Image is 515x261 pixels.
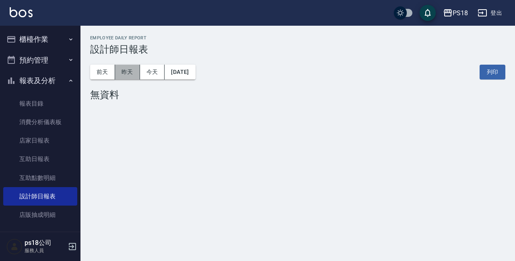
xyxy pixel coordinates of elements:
[3,187,77,206] a: 設計師日報表
[474,6,505,20] button: 登出
[90,89,505,100] div: 無資料
[440,5,471,21] button: PS18
[140,65,165,80] button: 今天
[420,5,436,21] button: save
[165,65,195,80] button: [DATE]
[90,44,505,55] h3: 設計師日報表
[3,227,77,248] button: 客戶管理
[115,65,140,80] button: 昨天
[3,29,77,50] button: 櫃檯作業
[453,8,468,18] div: PS18
[90,35,505,41] h2: Employee Daily Report
[3,150,77,168] a: 互助日報表
[10,7,33,17] img: Logo
[25,239,66,247] h5: ps18公司
[3,113,77,131] a: 消費分析儀表板
[3,131,77,150] a: 店家日報表
[3,169,77,187] a: 互助點數明細
[3,94,77,113] a: 報表目錄
[90,65,115,80] button: 前天
[3,50,77,71] button: 預約管理
[3,70,77,91] button: 報表及分析
[6,239,23,255] img: Person
[480,65,505,80] button: 列印
[3,206,77,224] a: 店販抽成明細
[25,247,66,254] p: 服務人員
